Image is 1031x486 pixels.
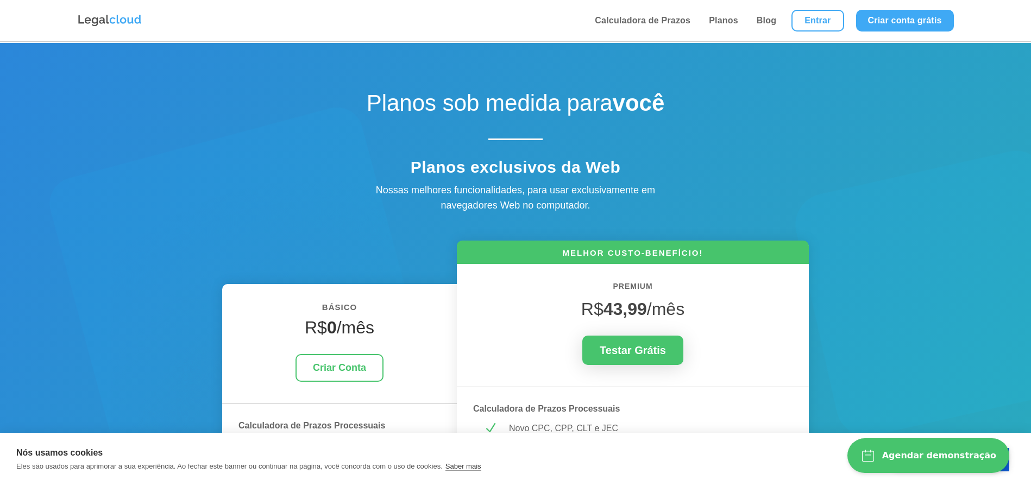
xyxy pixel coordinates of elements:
h1: Planos sob medida para [325,90,706,122]
a: Criar Conta [296,354,384,382]
a: Criar conta grátis [856,10,954,31]
p: Eles são usados para aprimorar a sua experiência. Ao fechar este banner ou continuar na página, v... [16,462,443,470]
a: Saber mais [445,462,481,471]
strong: Calculadora de Prazos Processuais [238,421,385,430]
h4: R$ /mês [238,317,441,343]
h6: PREMIUM [473,280,793,299]
img: Logo da Legalcloud [77,14,142,28]
span: N [483,421,497,435]
strong: você [613,90,665,116]
h4: Planos exclusivos da Web [325,157,706,182]
span: R$ /mês [581,299,684,319]
strong: 0 [327,318,337,337]
strong: Nós usamos cookies [16,448,103,457]
a: Entrar [791,10,844,31]
strong: Calculadora de Prazos Processuais [473,404,620,413]
div: Nossas melhores funcionalidades, para usar exclusivamente em navegadores Web no computador. [353,182,678,214]
strong: 43,99 [603,299,647,319]
a: Testar Grátis [582,336,683,365]
h6: BÁSICO [238,300,441,320]
p: Novo CPC, CPP, CLT e JEC [509,421,782,435]
h6: MELHOR CUSTO-BENEFÍCIO! [457,247,809,264]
